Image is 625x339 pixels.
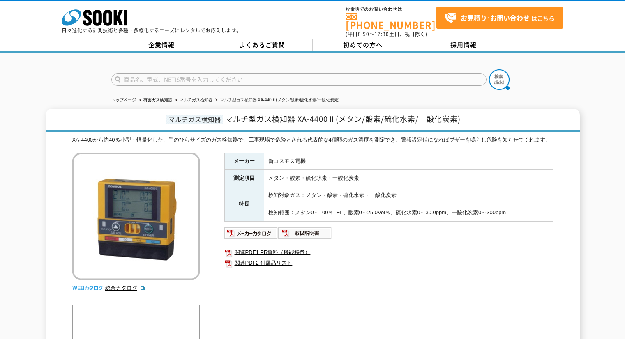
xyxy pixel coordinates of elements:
img: メーカーカタログ [224,227,278,240]
strong: お見積り･お問い合わせ [461,13,530,23]
a: よくあるご質問 [212,39,313,51]
input: 商品名、型式、NETIS番号を入力してください [111,73,487,86]
a: お見積り･お問い合わせはこちら [436,7,563,29]
img: 取扱説明書 [278,227,332,240]
span: (平日 ～ 土日、祝日除く) [346,30,427,38]
a: 関連PDF2 付属品リスト [224,258,553,268]
span: はこちら [444,12,554,24]
img: マルチ型ガス検知器 XA-4400Ⅱ(メタン/酸素/硫化水素/一酸化炭素) [72,153,200,280]
td: メタン・酸素・硫化水素・一酸化炭素 [264,170,553,187]
a: 初めての方へ [313,39,413,51]
th: メーカー [224,153,264,170]
img: btn_search.png [489,69,510,90]
th: 特長 [224,187,264,221]
th: 測定項目 [224,170,264,187]
a: 企業情報 [111,39,212,51]
img: webカタログ [72,284,103,292]
span: 8:50 [358,30,369,38]
a: 総合カタログ [105,285,145,291]
a: メーカーカタログ [224,232,278,238]
span: 17:30 [374,30,389,38]
a: トップページ [111,98,136,102]
a: [PHONE_NUMBER] [346,13,436,30]
div: XA-4400から約40％小型・軽量化した、手のひらサイズのガス検知器で、工事現場で危険とされる代表的な4種類のガス濃度を測定でき、警報設定値になればブザーを鳴らし危険を知らせてくれます。 [72,136,553,144]
a: マルチガス検知器 [180,98,212,102]
a: 関連PDF1 PR資料（機能特徴） [224,247,553,258]
a: 採用情報 [413,39,514,51]
a: 有害ガス検知器 [143,98,172,102]
span: マルチ型ガス検知器 XA-4400Ⅱ(メタン/酸素/硫化水素/一酸化炭素) [225,113,461,124]
li: マルチ型ガス検知器 XA-4400Ⅱ(メタン/酸素/硫化水素/一酸化炭素) [214,96,340,105]
td: 新コスモス電機 [264,153,553,170]
td: 検知対象ガス：メタン・酸素・硫化水素・一酸化炭素 検知範囲：メタン0～100％LEL、酸素0～25.0Vol％、硫化水素0～30.0ppm、一酸化炭素0～300ppm [264,187,553,221]
p: 日々進化する計測技術と多種・多様化するニーズにレンタルでお応えします。 [62,28,242,33]
span: お電話でのお問い合わせは [346,7,436,12]
span: マルチガス検知器 [166,115,223,124]
a: 取扱説明書 [278,232,332,238]
span: 初めての方へ [343,40,383,49]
